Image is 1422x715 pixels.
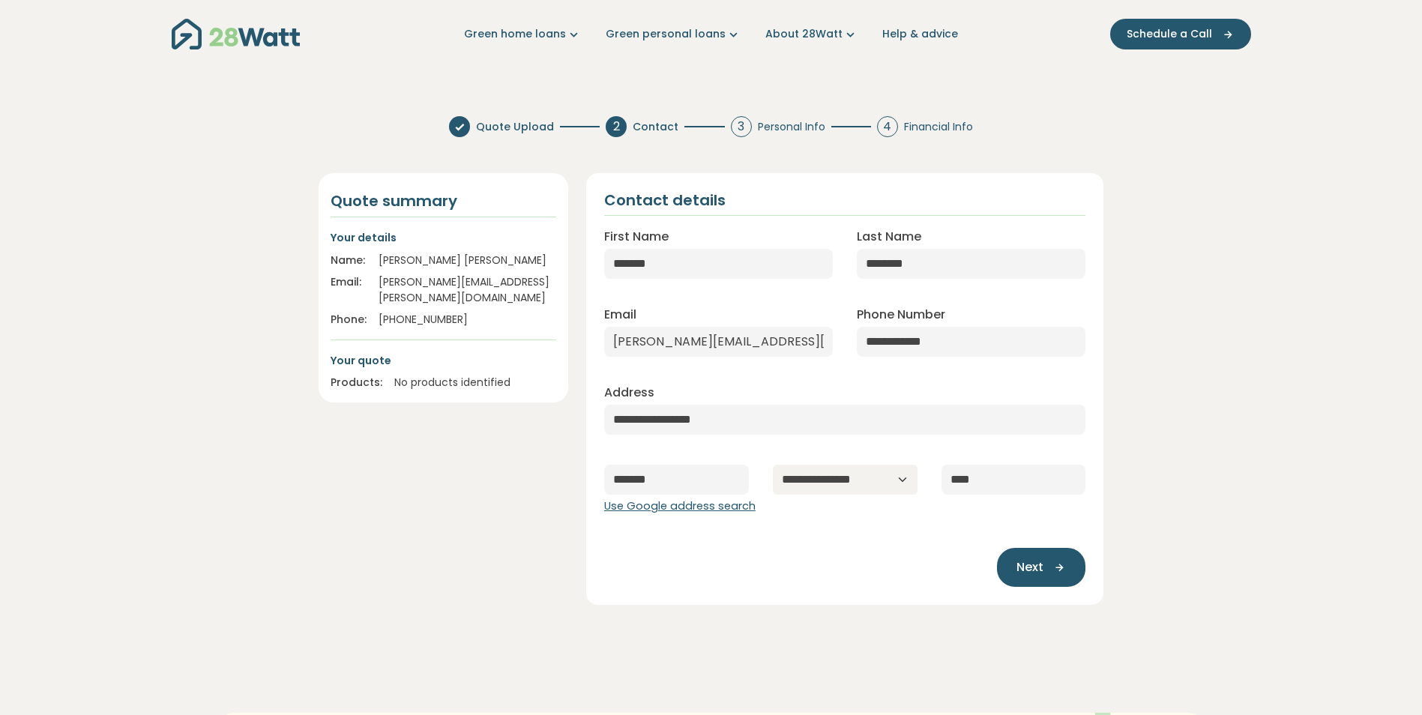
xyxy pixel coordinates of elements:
[331,253,367,268] div: Name:
[379,274,556,306] div: [PERSON_NAME][EMAIL_ADDRESS][PERSON_NAME][DOMAIN_NAME]
[604,327,833,357] input: Enter email
[331,229,556,246] p: Your details
[1016,558,1043,576] span: Next
[606,116,627,137] div: 2
[857,306,945,324] label: Phone Number
[172,15,1251,53] nav: Main navigation
[877,116,898,137] div: 4
[331,191,556,211] h4: Quote summary
[857,228,921,246] label: Last Name
[331,375,382,390] div: Products:
[606,26,741,42] a: Green personal loans
[379,312,556,328] div: [PHONE_NUMBER]
[731,116,752,137] div: 3
[379,253,556,268] div: [PERSON_NAME] [PERSON_NAME]
[997,548,1085,587] button: Next
[604,191,726,209] h2: Contact details
[331,352,556,369] p: Your quote
[464,26,582,42] a: Green home loans
[882,26,958,42] a: Help & advice
[394,375,556,390] div: No products identified
[604,498,756,515] button: Use Google address search
[765,26,858,42] a: About 28Watt
[331,274,367,306] div: Email:
[604,384,654,402] label: Address
[1127,26,1212,42] span: Schedule a Call
[1110,19,1251,49] button: Schedule a Call
[904,119,973,135] span: Financial Info
[604,228,669,246] label: First Name
[633,119,678,135] span: Contact
[331,312,367,328] div: Phone:
[476,119,554,135] span: Quote Upload
[604,306,636,324] label: Email
[172,19,300,49] img: 28Watt
[758,119,825,135] span: Personal Info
